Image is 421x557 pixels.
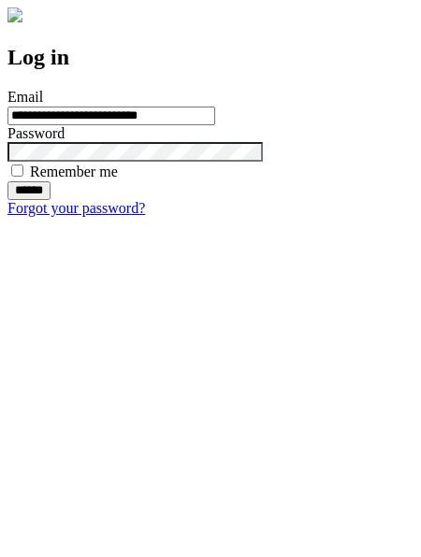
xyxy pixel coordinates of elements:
a: Forgot your password? [7,200,145,216]
label: Remember me [30,164,118,179]
label: Email [7,89,43,105]
h2: Log in [7,45,414,70]
img: logo-4e3dc11c47720685a147b03b5a06dd966a58ff35d612b21f08c02c0306f2b779.png [7,7,22,22]
label: Password [7,125,65,141]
